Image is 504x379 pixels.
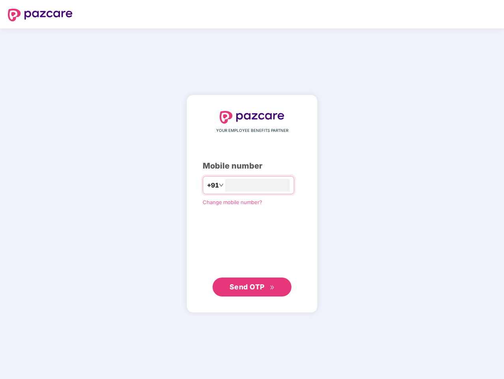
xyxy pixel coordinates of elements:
[207,180,219,190] span: +91
[219,183,224,188] span: down
[203,199,262,205] a: Change mobile number?
[213,278,291,296] button: Send OTPdouble-right
[203,160,301,172] div: Mobile number
[8,9,73,21] img: logo
[220,111,284,124] img: logo
[216,128,288,134] span: YOUR EMPLOYEE BENEFITS PARTNER
[270,285,275,290] span: double-right
[230,283,265,291] span: Send OTP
